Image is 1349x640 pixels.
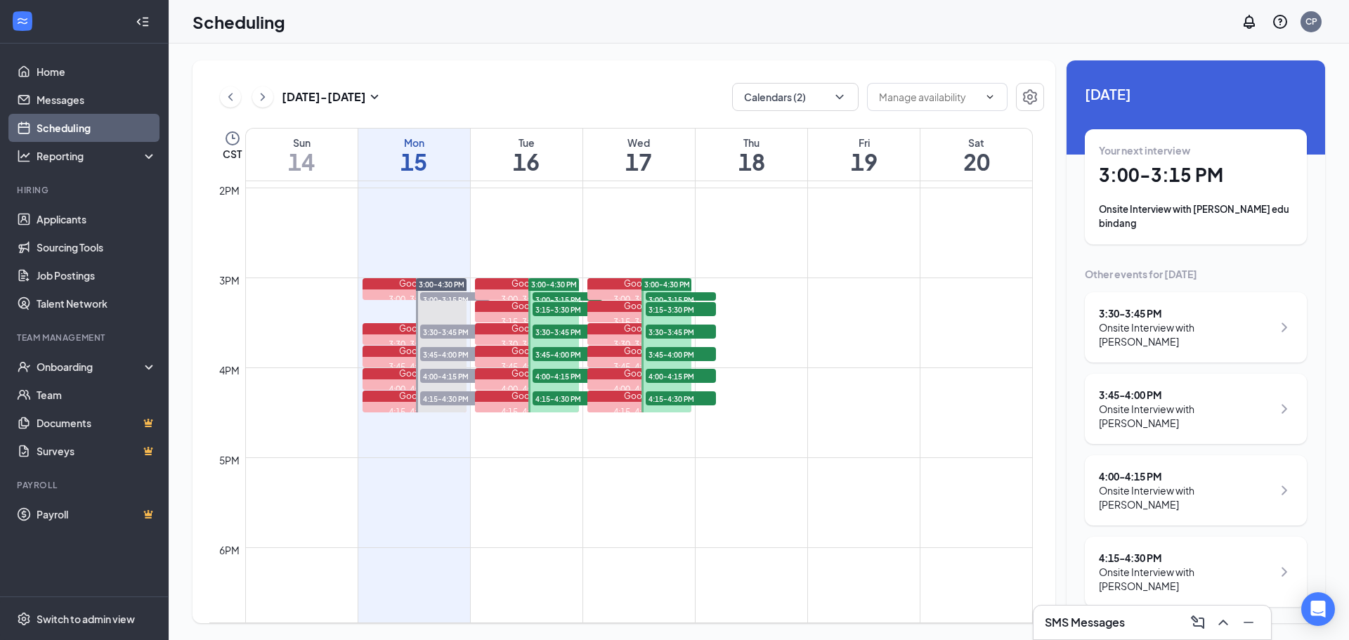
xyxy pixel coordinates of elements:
h1: 17 [583,150,695,174]
span: 3:30-3:45 PM [533,325,603,339]
div: 3:45 - 4:00 PM [1099,388,1272,402]
a: Team [37,381,157,409]
div: 3:45-4:00 PM [587,361,691,373]
span: 4:15-4:30 PM [420,391,490,405]
div: Onsite Interview with [PERSON_NAME] [1099,402,1272,430]
div: 3:30-3:45 PM [363,339,467,351]
span: 4:15-4:30 PM [646,391,716,405]
div: 3:30 - 3:45 PM [1099,306,1272,320]
div: Payroll [17,479,154,491]
div: Google [475,323,579,334]
button: ChevronLeft [220,86,241,107]
a: DocumentsCrown [37,409,157,437]
span: 4:15-4:30 PM [533,391,603,405]
div: 4:00-4:15 PM [475,384,579,396]
h1: 18 [696,150,807,174]
div: Google [475,346,579,357]
a: September 14, 2025 [246,129,358,181]
span: 4:00-4:15 PM [533,369,603,383]
div: 3:45-4:00 PM [363,361,467,373]
h1: Scheduling [193,10,285,34]
div: Google [363,346,467,357]
div: 4:15-4:30 PM [363,406,467,418]
div: CP [1305,15,1317,27]
svg: ChevronUp [1215,614,1232,631]
a: September 18, 2025 [696,129,807,181]
h3: SMS Messages [1045,615,1125,630]
a: Talent Network [37,289,157,318]
a: September 20, 2025 [920,129,1032,181]
div: Team Management [17,332,154,344]
div: 6pm [216,542,242,558]
div: 5pm [216,452,242,468]
svg: Settings [17,612,31,626]
div: 3:00-3:15 PM [475,294,579,306]
div: Onsite Interview with [PERSON_NAME] [1099,483,1272,511]
span: 4:00-4:15 PM [420,369,490,383]
a: September 16, 2025 [471,129,582,181]
div: Google [587,391,691,402]
svg: WorkstreamLogo [15,14,30,28]
h1: 19 [808,150,920,174]
button: Settings [1016,83,1044,111]
svg: ChevronRight [1276,319,1293,336]
svg: Minimize [1240,614,1257,631]
div: Other events for [DATE] [1085,267,1307,281]
div: 3:00-3:15 PM [363,294,467,306]
h1: 16 [471,150,582,174]
svg: Analysis [17,149,31,163]
button: ComposeMessage [1187,611,1209,634]
svg: SmallChevronDown [366,89,383,105]
span: [DATE] [1085,83,1307,105]
div: Google [587,301,691,312]
span: 3:15-3:30 PM [533,302,603,316]
span: 3:00-4:30 PM [531,280,577,289]
svg: ChevronRight [1276,563,1293,580]
div: 4:15-4:30 PM [475,406,579,418]
span: 3:45-4:00 PM [646,347,716,361]
a: PayrollCrown [37,500,157,528]
div: Google [475,278,579,289]
span: 3:45-4:00 PM [533,347,603,361]
span: 3:00-4:30 PM [644,280,690,289]
svg: Settings [1022,89,1038,105]
div: 3:30-3:45 PM [587,339,691,351]
div: Reporting [37,149,157,163]
span: 3:15-3:30 PM [646,302,716,316]
div: Sun [246,136,358,150]
div: Google [587,346,691,357]
div: Thu [696,136,807,150]
div: Google [587,323,691,334]
button: Calendars (2)ChevronDown [732,83,859,111]
div: Google [363,368,467,379]
a: September 17, 2025 [583,129,695,181]
span: 3:00-3:15 PM [533,292,603,306]
div: 3:00-3:15 PM [587,294,691,306]
a: Applicants [37,205,157,233]
span: 3:30-3:45 PM [646,325,716,339]
div: Open Intercom Messenger [1301,592,1335,626]
h1: 15 [358,150,470,174]
div: Google [587,278,691,289]
svg: UserCheck [17,360,31,374]
div: 3:30-3:45 PM [475,339,579,351]
a: Sourcing Tools [37,233,157,261]
div: 4:15-4:30 PM [587,406,691,418]
button: Minimize [1237,611,1260,634]
div: Onsite Interview with [PERSON_NAME] [1099,565,1272,593]
div: Mon [358,136,470,150]
div: Switch to admin view [37,612,135,626]
div: Wed [583,136,695,150]
span: 4:00-4:15 PM [646,369,716,383]
div: 4:00 - 4:15 PM [1099,469,1272,483]
svg: ChevronDown [833,90,847,104]
div: Google [475,391,579,402]
div: 3pm [216,273,242,288]
div: Google [475,301,579,312]
div: Google [475,368,579,379]
h1: 20 [920,150,1032,174]
span: 3:00-3:15 PM [646,292,716,306]
div: Your next interview [1099,143,1293,157]
h3: [DATE] - [DATE] [282,89,366,105]
div: Onsite Interview with [PERSON_NAME] [1099,320,1272,348]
